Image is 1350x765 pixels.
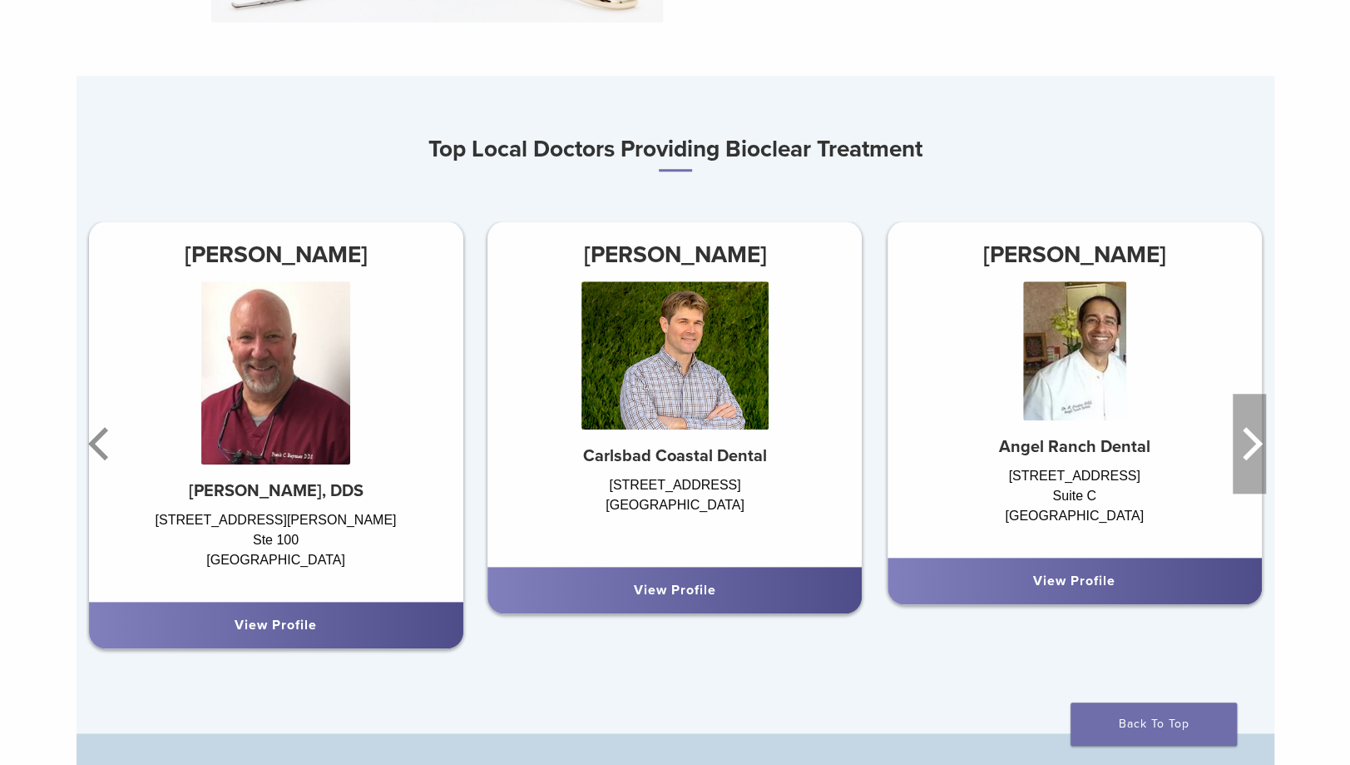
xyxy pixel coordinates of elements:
[581,281,769,430] img: Dr. Michael Thylin
[89,510,463,585] div: [STREET_ADDRESS][PERSON_NAME] Ste 100 [GEOGRAPHIC_DATA]
[888,466,1262,541] div: [STREET_ADDRESS] Suite C [GEOGRAPHIC_DATA]
[189,481,363,501] strong: [PERSON_NAME], DDS
[999,437,1150,457] strong: Angel Ranch Dental
[85,394,118,494] button: Previous
[583,446,767,466] strong: Carlsbad Coastal Dental
[89,235,463,275] h3: [PERSON_NAME]
[1233,394,1266,494] button: Next
[1071,703,1237,746] a: Back To Top
[487,235,862,275] h3: [PERSON_NAME]
[634,582,716,599] a: View Profile
[1033,573,1115,589] a: View Profile
[201,281,350,464] img: Dr. Frank Raymer
[1023,281,1126,420] img: Dr. Rajeev Prasher
[77,129,1274,171] h3: Top Local Doctors Providing Bioclear Treatment
[487,475,862,550] div: [STREET_ADDRESS] [GEOGRAPHIC_DATA]
[235,617,317,633] a: View Profile
[888,235,1262,275] h3: [PERSON_NAME]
